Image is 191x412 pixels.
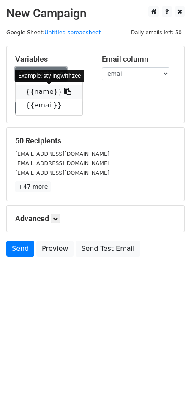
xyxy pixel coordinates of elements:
a: Daily emails left: 50 [128,29,185,36]
span: Daily emails left: 50 [128,28,185,37]
a: Untitled spreadsheet [44,29,101,36]
a: {{name}} [16,85,82,99]
h5: Advanced [15,214,176,223]
div: Example: stylingwithzee [15,70,84,82]
a: {{email}} [16,99,82,112]
iframe: Chat Widget [149,371,191,412]
a: Send Test Email [76,241,140,257]
a: Preview [36,241,74,257]
h5: Email column [102,55,176,64]
h2: New Campaign [6,6,185,21]
h5: 50 Recipients [15,136,176,146]
small: [EMAIL_ADDRESS][DOMAIN_NAME] [15,151,109,157]
small: [EMAIL_ADDRESS][DOMAIN_NAME] [15,170,109,176]
small: [EMAIL_ADDRESS][DOMAIN_NAME] [15,160,109,166]
a: +47 more [15,181,51,192]
small: Google Sheet: [6,29,101,36]
h5: Variables [15,55,89,64]
a: Send [6,241,34,257]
